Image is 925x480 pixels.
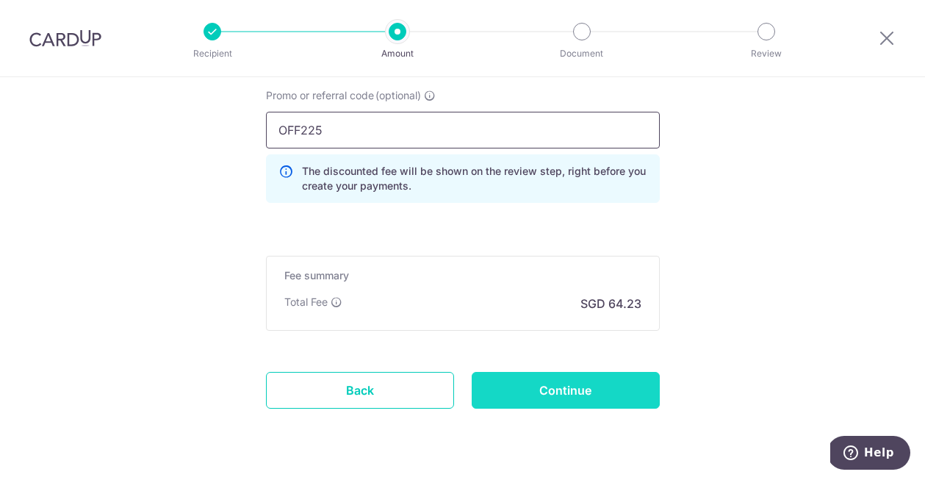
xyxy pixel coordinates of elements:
iframe: Opens a widget where you can find more information [830,436,910,473]
p: Amount [343,46,452,61]
p: The discounted fee will be shown on the review step, right before you create your payments. [302,164,647,193]
p: Document [528,46,636,61]
p: Total Fee [284,295,328,309]
img: CardUp [29,29,101,47]
p: Review [712,46,821,61]
input: Continue [472,372,660,409]
p: SGD 64.23 [580,295,641,312]
p: Recipient [158,46,267,61]
h5: Fee summary [284,268,641,283]
a: Back [266,372,454,409]
span: (optional) [375,88,421,103]
span: Promo or referral code [266,88,374,103]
